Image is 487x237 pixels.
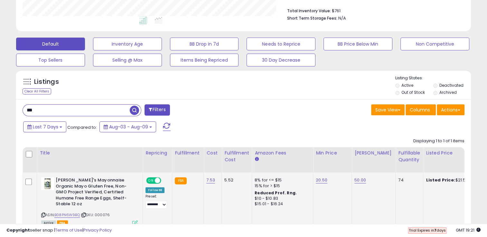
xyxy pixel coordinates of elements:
[67,124,97,130] span: Compared to:
[434,228,436,233] b: 7
[287,8,331,13] b: Total Inventory Value:
[16,54,85,66] button: Top Sellers
[406,104,436,115] button: Columns
[55,227,82,233] a: Terms of Use
[175,177,187,184] small: FBA
[224,177,247,183] div: 5.52
[439,90,457,95] label: Archived
[170,38,239,50] button: BB Drop in 7d
[16,38,85,50] button: Default
[247,54,315,66] button: 30 Day Decrease
[426,177,479,183] div: $21.58
[398,177,418,183] div: 74
[170,54,239,66] button: Items Being Repriced
[287,6,460,14] li: $761
[426,150,482,156] div: Listed Price
[145,187,164,193] div: Follow BB
[354,177,366,183] a: 50.00
[206,177,215,183] a: 7.53
[287,15,337,21] b: Short Term Storage Fees:
[23,121,66,132] button: Last 7 Days
[395,75,471,81] p: Listing States:
[206,150,219,156] div: Cost
[371,104,405,115] button: Save View
[255,177,308,183] div: 8% for <= $15
[175,150,201,156] div: Fulfillment
[40,150,140,156] div: Title
[401,90,425,95] label: Out of Stock
[34,77,59,86] h5: Listings
[6,227,112,233] div: seller snap | |
[93,54,162,66] button: Selling @ Max
[316,177,327,183] a: 20.50
[6,227,30,233] strong: Copyright
[145,150,169,156] div: Repricing
[400,38,469,50] button: Non Competitive
[398,150,420,163] div: Fulfillable Quantity
[41,177,54,190] img: 610tYg7PlTL._SL40_.jpg
[109,124,148,130] span: Aug-03 - Aug-09
[145,104,170,116] button: Filters
[323,38,392,50] button: BB Price Below Min
[401,83,413,88] label: Active
[437,104,464,115] button: Actions
[33,124,58,130] span: Last 7 Days
[413,138,464,144] div: Displaying 1 to 1 of 1 items
[247,38,315,50] button: Needs to Reprice
[147,178,155,183] span: ON
[354,150,393,156] div: [PERSON_NAME]
[338,15,346,21] span: N/A
[56,177,134,209] b: [PERSON_NAME]'s Mayonnaise Organic Mayo Gluten Free, Non-GMO Project Verified, Certified Humane F...
[23,88,51,94] div: Clear All Filters
[54,212,80,218] a: B08PN6W9BQ
[83,227,112,233] a: Privacy Policy
[410,107,430,113] span: Columns
[316,150,349,156] div: Min Price
[224,150,249,163] div: Fulfillment Cost
[255,183,308,189] div: 15% for > $15
[409,228,446,233] span: Trial Expires in days
[93,38,162,50] button: Inventory Age
[439,83,464,88] label: Deactivated
[456,227,481,233] span: 2025-08-17 19:21 GMT
[145,194,167,209] div: Preset:
[255,196,308,201] div: $10 - $10.83
[160,178,171,183] span: OFF
[426,177,455,183] b: Listed Price:
[255,150,310,156] div: Amazon Fees
[255,201,308,207] div: $15.01 - $16.24
[255,190,297,196] b: Reduced Prof. Rng.
[255,156,258,162] small: Amazon Fees.
[81,212,110,217] span: | SKU: 000076
[99,121,156,132] button: Aug-03 - Aug-09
